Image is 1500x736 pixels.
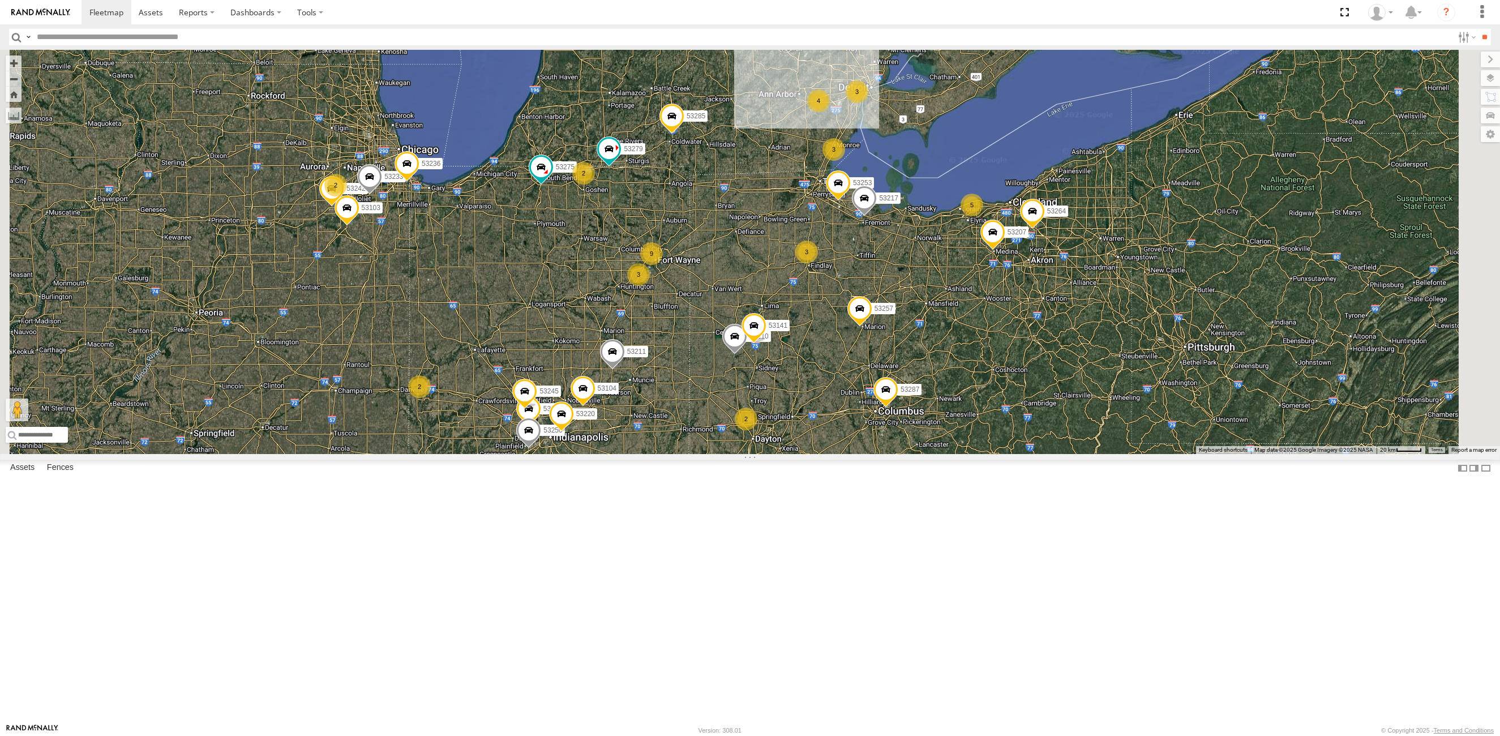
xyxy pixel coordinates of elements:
div: 3 [822,138,845,161]
span: 53253 [853,179,872,187]
div: 4 [807,89,830,112]
button: Map Scale: 20 km per 42 pixels [1377,446,1425,454]
div: Version: 308.01 [698,727,742,734]
a: Terms (opens in new tab) [1431,448,1443,452]
div: 3 [627,263,650,286]
a: Terms and Conditions [1434,727,1494,734]
span: 53257 [875,305,893,313]
span: 53103 [362,204,380,212]
div: 5 [961,194,983,216]
div: Miky Transport [1364,4,1397,21]
span: 53141 [769,322,787,330]
span: 53279 [624,146,642,153]
span: 53287 [901,386,919,393]
span: 53233 [384,173,403,181]
button: Zoom in [6,55,22,71]
button: Keyboard shortcuts [1199,446,1248,454]
div: 3 [846,80,868,103]
button: Zoom out [6,71,22,87]
span: 53217 [879,194,898,202]
a: Visit our Website [6,725,58,736]
span: 53104 [598,385,616,393]
label: Search Filter Options [1454,29,1478,45]
label: Map Settings [1481,126,1500,142]
a: Report a map error [1451,447,1497,453]
span: 53149 [543,405,562,413]
div: 9 [640,242,663,265]
span: 53285 [687,112,705,120]
span: 53207 [1008,228,1026,236]
label: Assets [5,460,40,476]
span: 53242 [346,185,365,192]
span: 53236 [422,160,440,168]
div: 2 [735,408,757,430]
div: 2 [572,162,595,185]
span: 53275 [556,163,575,171]
span: 53210 [749,332,768,340]
label: Dock Summary Table to the Left [1457,460,1468,476]
div: 2 [324,174,347,196]
div: 2 [408,375,431,398]
img: rand-logo.svg [11,8,70,16]
span: 53250 [543,427,562,435]
span: 53220 [576,410,595,418]
span: 20 km [1380,447,1396,453]
label: Fences [41,460,79,476]
label: Measure [6,108,22,123]
button: Zoom Home [6,87,22,102]
span: 53264 [1047,208,1066,216]
div: © Copyright 2025 - [1381,727,1494,734]
i: ? [1437,3,1455,22]
label: Dock Summary Table to the Right [1468,460,1480,476]
label: Search Query [24,29,33,45]
span: 53245 [539,387,558,395]
span: 53211 [627,348,646,356]
label: Hide Summary Table [1480,460,1492,476]
span: Map data ©2025 Google Imagery ©2025 NASA [1254,447,1373,453]
div: 3 [795,241,818,263]
button: Drag Pegman onto the map to open Street View [6,399,28,421]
